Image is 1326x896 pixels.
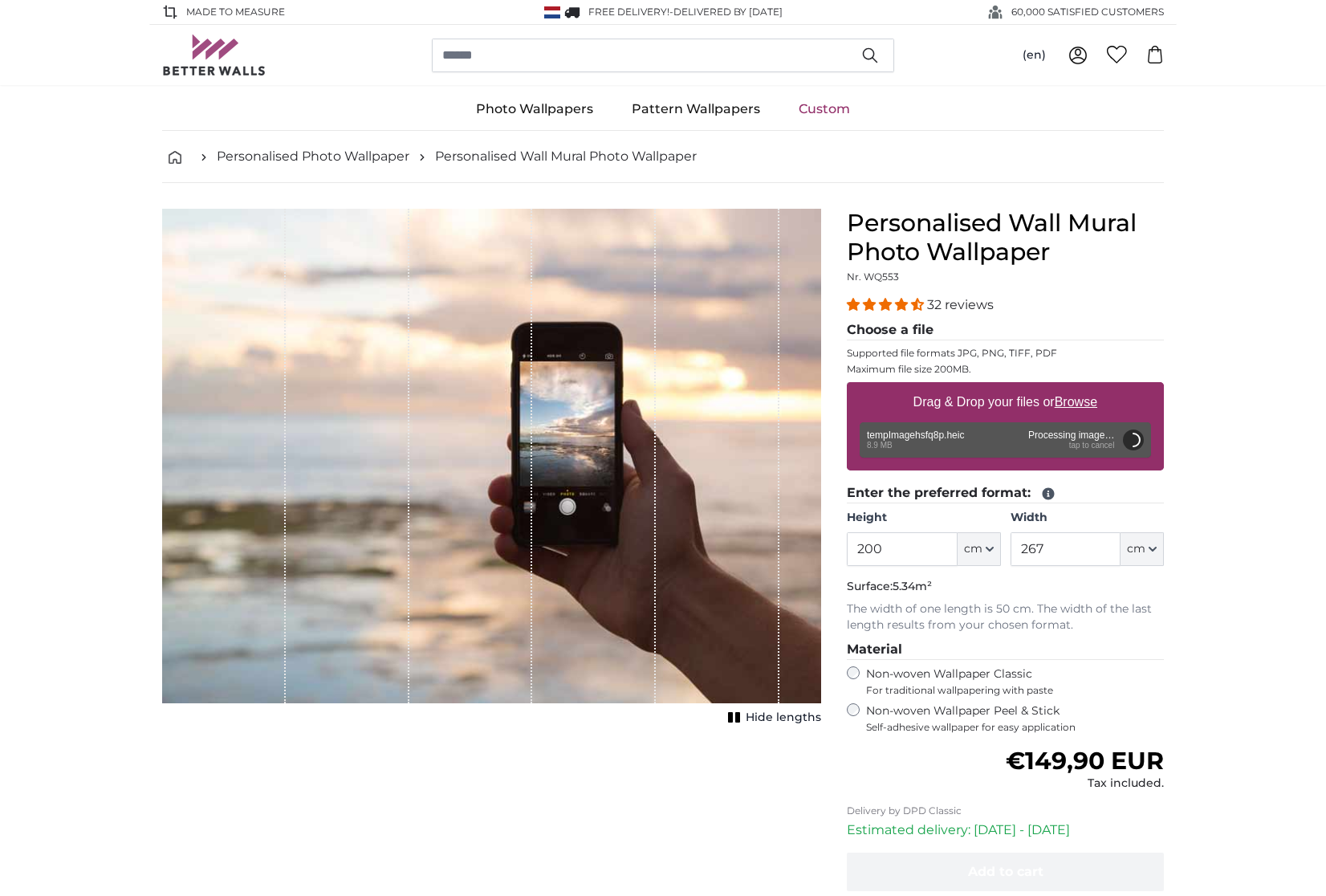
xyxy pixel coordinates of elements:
[866,721,1164,734] span: Self-adhesive wallpaper for easy application
[1010,41,1059,70] button: (en)
[847,271,899,283] span: Nr. WQ553
[847,821,1164,840] p: Estimated delivery: [DATE] - [DATE]
[588,6,669,18] span: FREE delivery!
[847,320,1164,340] legend: Choose a file
[866,666,1164,697] label: Non-woven Wallpaper Classic
[162,35,266,75] img: Betterwalls
[847,297,927,312] span: 4.31 stars
[162,131,1164,183] nav: breadcrumbs
[217,147,409,166] a: Personalised Photo Wallpaper
[893,579,932,593] span: 5.34m²
[847,804,1164,817] p: Delivery by DPD Classic
[1011,5,1164,19] span: 60,000 SATISFIED CUSTOMERS
[457,88,612,130] a: Photo Wallpapers
[847,483,1164,503] legend: Enter the preferred format:
[435,147,697,166] a: Personalised Wall Mural Photo Wallpaper
[847,363,1164,376] p: Maximum file size 200MB.
[964,541,982,557] span: cm
[847,579,1164,595] p: Surface:
[847,853,1164,891] button: Add to cart
[779,88,869,130] a: Custom
[847,510,1000,526] label: Height
[968,864,1043,879] span: Add to cart
[847,209,1164,267] h1: Personalised Wall Mural Photo Wallpaper
[1121,532,1164,566] button: cm
[1011,510,1164,526] label: Width
[1055,395,1097,409] u: Browse
[958,532,1001,566] button: cm
[866,703,1164,734] label: Non-woven Wallpaper Peel & Stick
[907,386,1104,418] label: Drag & Drop your files or
[1006,746,1164,776] span: €149,90 EUR
[612,88,779,130] a: Pattern Wallpapers
[746,710,821,726] span: Hide lengths
[847,601,1164,633] p: The width of one length is 50 cm. The width of the last length results from your chosen format.
[866,684,1164,697] span: For traditional wallpapering with paste
[544,6,560,18] img: Netherlands
[847,347,1164,360] p: Supported file formats JPG, PNG, TIFF, PDF
[669,6,783,18] span: -
[186,5,285,19] span: Made to Measure
[162,209,821,729] div: 1 of 1
[847,640,1164,660] legend: Material
[1127,541,1145,557] span: cm
[927,297,994,312] span: 32 reviews
[673,6,783,18] span: Delivered by [DATE]
[723,707,821,729] button: Hide lengths
[1006,776,1164,792] div: Tax included.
